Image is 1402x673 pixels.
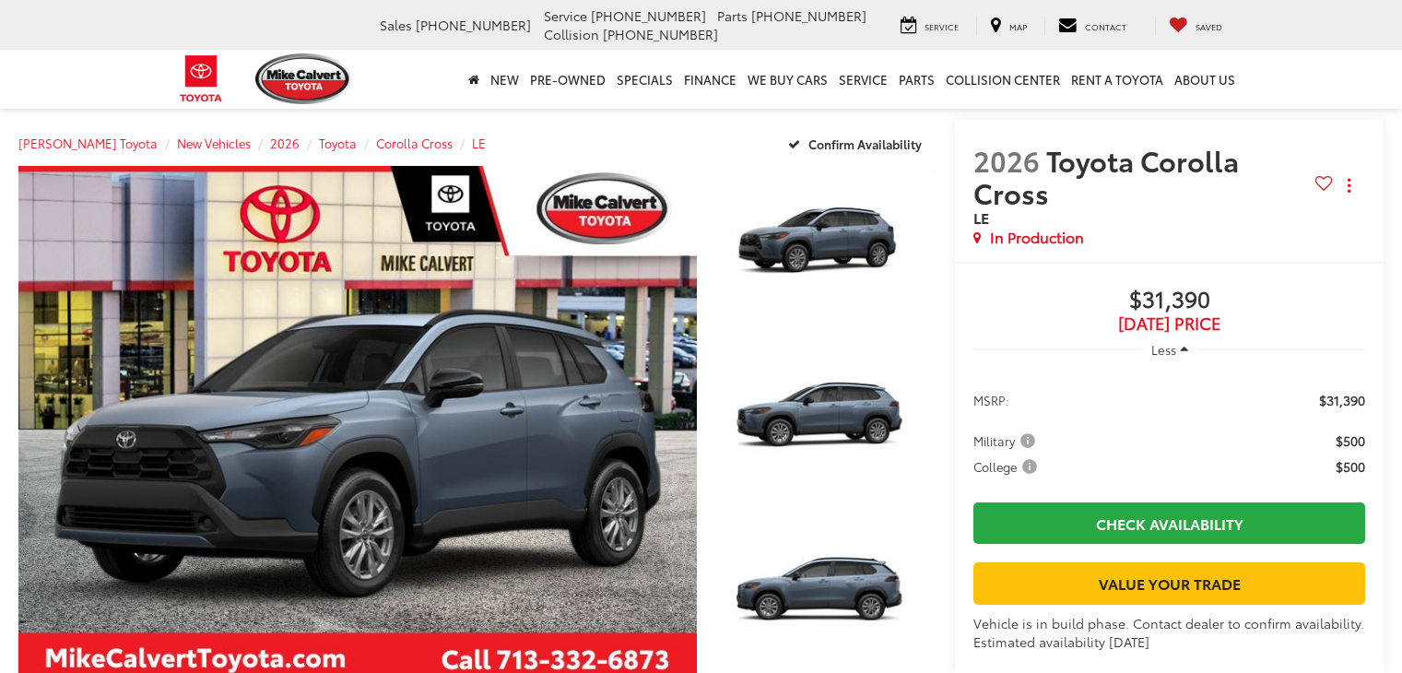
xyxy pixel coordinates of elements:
button: College [973,457,1043,476]
a: Check Availability [973,502,1365,544]
a: Value Your Trade [973,562,1365,604]
a: Toyota [319,135,357,151]
a: Map [976,16,1041,36]
span: Collision [544,25,599,43]
a: Pre-Owned [524,50,611,109]
span: Saved [1196,20,1222,32]
span: Parts [717,6,748,25]
span: [PHONE_NUMBER] [751,6,866,25]
div: Vehicle is in build phase. Contact dealer to confirm availability. Estimated availability [DATE] [973,614,1365,651]
a: Corolla Cross [376,135,453,151]
a: Expand Photo 1 [717,166,937,331]
img: Mike Calvert Toyota [255,53,353,104]
span: Service [544,6,587,25]
a: Rent a Toyota [1066,50,1169,109]
span: [PHONE_NUMBER] [416,16,531,34]
a: New Vehicles [177,135,251,151]
button: Confirm Availability [778,127,937,159]
span: LE [973,207,989,228]
span: 2026 [973,140,1040,180]
a: Collision Center [940,50,1066,109]
a: Specials [611,50,678,109]
img: 2026 Toyota Corolla Cross LE [714,164,938,333]
span: $31,390 [973,287,1365,314]
a: 2026 [270,135,300,151]
span: College [973,457,1041,476]
span: In Production [990,227,1084,248]
span: Contact [1085,20,1126,32]
span: [PHONE_NUMBER] [591,6,706,25]
a: LE [472,135,486,151]
span: $500 [1336,457,1365,476]
a: My Saved Vehicles [1155,16,1236,36]
button: Less [1142,333,1197,366]
span: Toyota Corolla Cross [973,140,1239,212]
a: Contact [1044,16,1140,36]
a: Service [887,16,972,36]
span: Sales [380,16,412,34]
span: [PHONE_NUMBER] [603,25,718,43]
button: Actions [1333,170,1365,202]
span: Military [973,431,1039,450]
span: Service [925,20,959,32]
span: dropdown dots [1348,178,1350,193]
span: [DATE] PRICE [973,314,1365,333]
a: [PERSON_NAME] Toyota [18,135,158,151]
span: Less [1151,341,1176,358]
span: $31,390 [1319,391,1365,409]
a: Service [833,50,893,109]
a: Expand Photo 2 [717,341,937,506]
img: Toyota [167,49,236,109]
a: Home [463,50,485,109]
span: $500 [1336,431,1365,450]
a: New [485,50,524,109]
a: Parts [893,50,940,109]
span: Confirm Availability [808,136,922,152]
button: Military [973,431,1042,450]
a: WE BUY CARS [742,50,833,109]
img: 2026 Toyota Corolla Cross LE [714,339,938,508]
span: Map [1009,20,1027,32]
span: MSRP: [973,391,1009,409]
a: Finance [678,50,742,109]
a: About Us [1169,50,1241,109]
